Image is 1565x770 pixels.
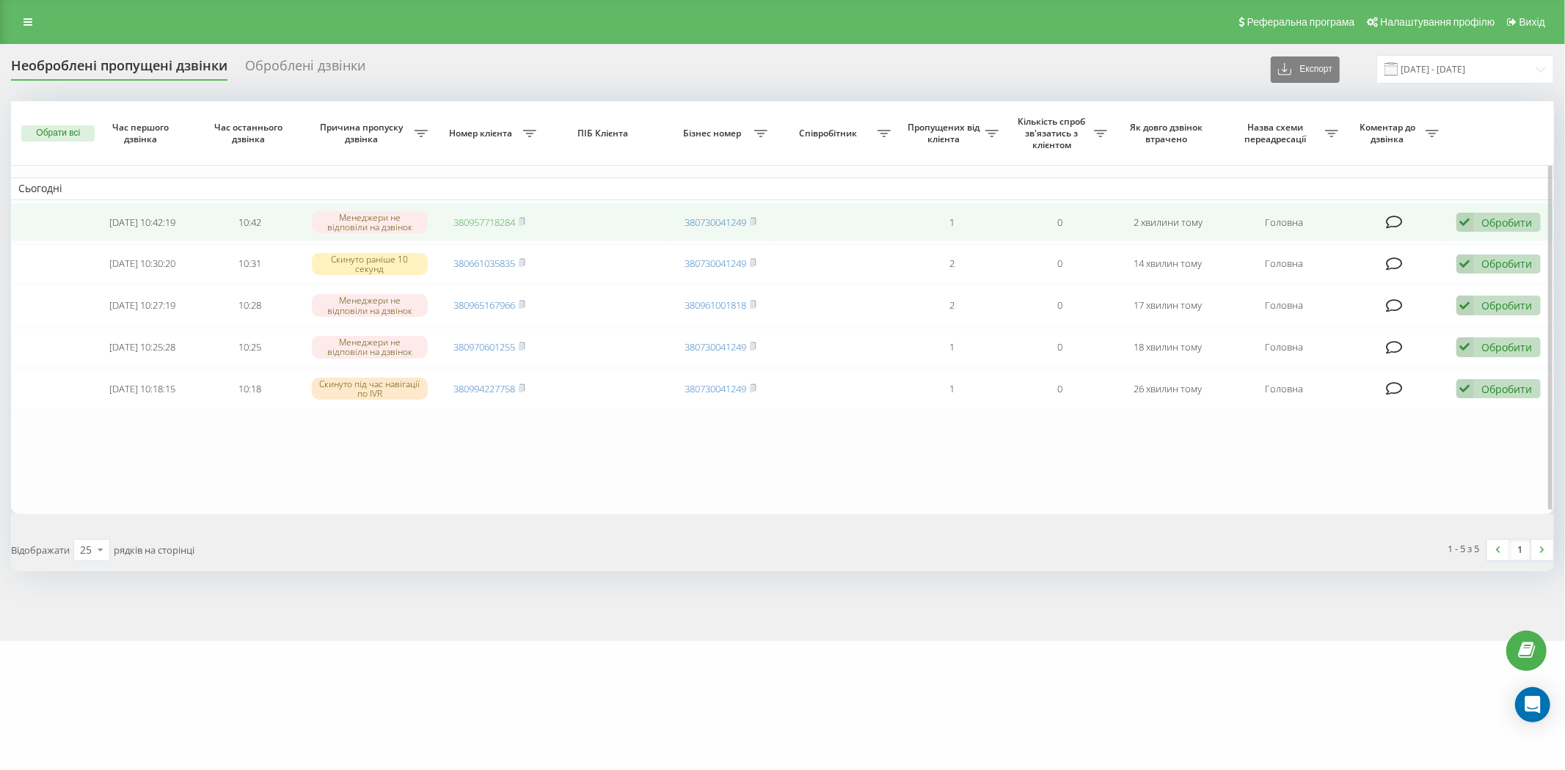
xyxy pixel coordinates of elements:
[21,125,95,142] button: Обрати всі
[312,336,428,358] div: Менеджери не відповіли на дзвінок
[905,122,985,144] span: Пропущених від клієнта
[1006,370,1114,408] td: 0
[1006,244,1114,283] td: 0
[88,370,196,408] td: [DATE] 10:18:15
[1482,257,1533,271] div: Обробити
[11,543,70,557] span: Відображати
[88,203,196,242] td: [DATE] 10:42:19
[196,203,304,242] td: 10:42
[1115,286,1222,325] td: 17 хвилин тому
[1006,328,1114,367] td: 0
[898,203,1006,242] td: 1
[1006,286,1114,325] td: 0
[1520,16,1545,28] span: Вихід
[1006,203,1114,242] td: 0
[11,177,1554,199] td: Сьогодні
[1380,16,1495,28] span: Налаштування профілю
[245,58,365,81] div: Оброблені дзвінки
[1353,122,1426,144] span: Коментар до дзвінка
[1482,382,1533,396] div: Обробити
[312,294,428,316] div: Менеджери не відповіли на дзвінок
[196,286,304,325] td: 10:28
[312,253,428,275] div: Скинуто раніше 10 секунд
[442,128,522,139] span: Номер клієнта
[196,244,304,283] td: 10:31
[208,122,292,144] span: Час останнього дзвінка
[1482,298,1533,312] div: Обробити
[11,58,227,81] div: Необроблені пропущені дзвінки
[685,257,746,270] a: 380730041249
[453,216,515,229] a: 380957718284
[1222,244,1346,283] td: Головна
[312,378,428,400] div: Скинуто під час навігації по IVR
[685,216,746,229] a: 380730041249
[453,257,515,270] a: 380661035835
[1222,286,1346,325] td: Головна
[898,286,1006,325] td: 2
[1222,370,1346,408] td: Головна
[312,122,415,144] span: Причина пропуску дзвінка
[898,244,1006,283] td: 2
[1271,56,1340,83] button: Експорт
[782,128,878,139] span: Співробітник
[88,328,196,367] td: [DATE] 10:25:28
[1115,370,1222,408] td: 26 хвилин тому
[1115,203,1222,242] td: 2 хвилини тому
[1013,116,1093,150] span: Кількість спроб зв'язатись з клієнтом
[1482,340,1533,354] div: Обробити
[312,211,428,233] div: Менеджери не відповіли на дзвінок
[88,244,196,283] td: [DATE] 10:30:20
[88,286,196,325] td: [DATE] 10:27:19
[453,382,515,395] a: 380994227758
[114,543,194,557] span: рядків на сторінці
[80,543,92,557] div: 25
[1515,687,1550,722] div: Open Intercom Messenger
[1509,540,1531,560] a: 1
[1222,328,1346,367] td: Головна
[1230,122,1325,144] span: Назва схеми переадресації
[1115,244,1222,283] td: 14 хвилин тому
[1247,16,1355,28] span: Реферальна програма
[196,370,304,408] td: 10:18
[1448,541,1480,556] div: 1 - 5 з 5
[898,370,1006,408] td: 1
[685,382,746,395] a: 380730041249
[685,298,746,312] a: 380961001818
[453,340,515,353] a: 380970601255
[453,298,515,312] a: 380965167966
[898,328,1006,367] td: 1
[1115,328,1222,367] td: 18 хвилин тому
[101,122,184,144] span: Час першого дзвінка
[196,328,304,367] td: 10:25
[556,128,654,139] span: ПІБ Клієнта
[685,340,746,353] a: 380730041249
[674,128,754,139] span: Бізнес номер
[1126,122,1210,144] span: Як довго дзвінок втрачено
[1482,216,1533,230] div: Обробити
[1222,203,1346,242] td: Головна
